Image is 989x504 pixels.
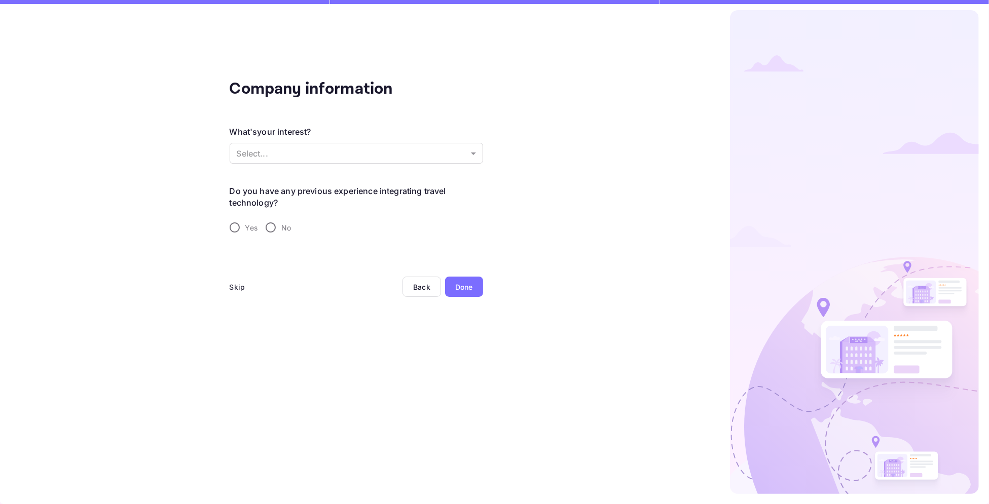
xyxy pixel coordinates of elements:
div: Done [455,282,473,292]
legend: Do you have any previous experience integrating travel technology? [230,185,483,209]
div: travel-experience [230,217,483,238]
img: logo [730,10,979,494]
div: Company information [230,77,432,101]
span: No [281,222,291,233]
div: What's your interest? [230,126,311,138]
span: Yes [245,222,258,233]
div: Skip [230,282,245,292]
p: Select... [237,147,467,160]
div: Back [413,283,430,291]
div: Without label [230,143,483,164]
